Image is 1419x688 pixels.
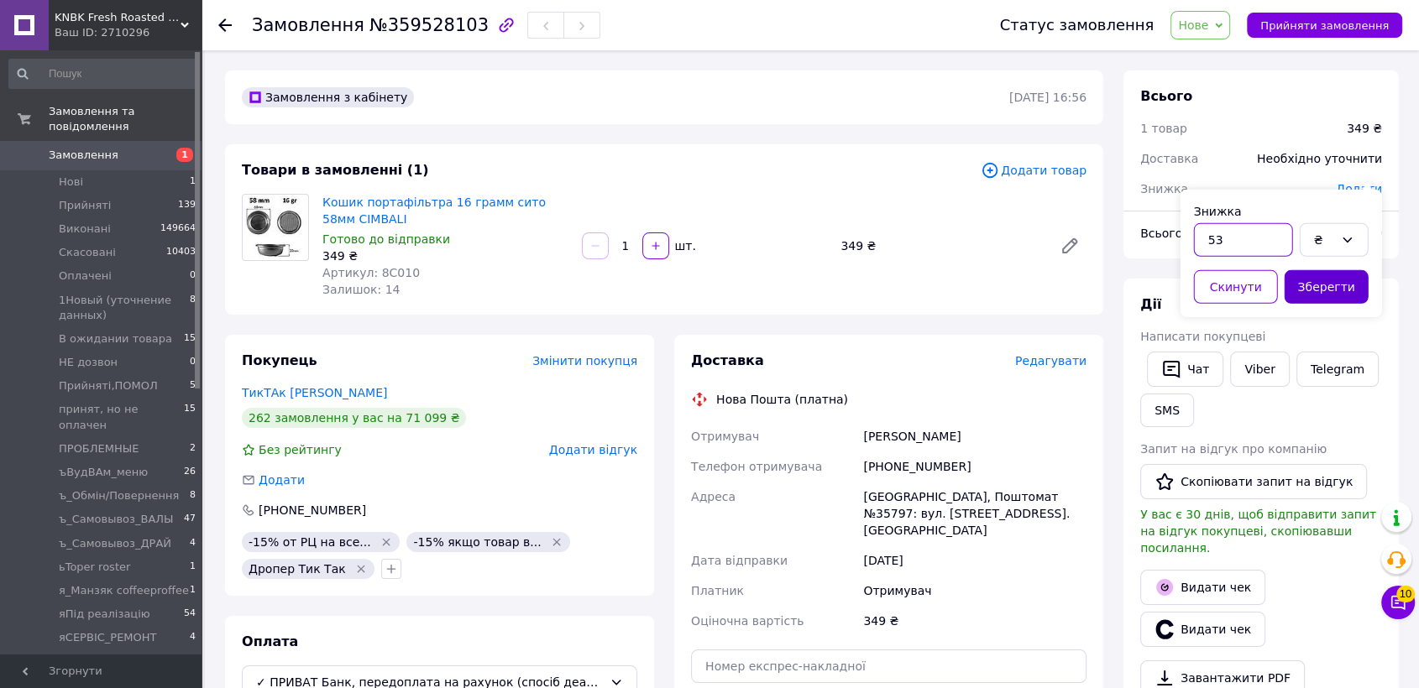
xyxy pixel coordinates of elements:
button: SMS [1140,394,1194,427]
span: 5 [190,378,196,394]
span: Нове [1178,18,1208,32]
span: Запит на відгук про компанію [1140,442,1327,456]
div: ₴ [1314,231,1334,249]
span: 8 [190,488,196,503]
span: Додати [1336,182,1382,195]
span: 139 [178,198,196,213]
span: Замовлення [252,15,364,35]
span: 0 [190,355,196,370]
span: ъВудВАм_меню [59,465,148,480]
span: ъ_Самовывоз_ДРАЙ [59,536,171,551]
span: 54 [184,607,196,622]
span: Прийняті,ПОМОЛ [59,378,158,394]
span: Додати товар [981,161,1087,180]
div: Отримувач [860,576,1090,606]
span: Дропер Тик Так [249,562,346,576]
span: 1Новый (уточнение данных) [59,293,190,323]
div: 349 ₴ [834,234,1046,258]
span: 8 [190,293,196,323]
span: Знижка [1140,182,1188,195]
div: 349 ₴ [322,248,568,264]
span: принят, но не оплачен [59,402,184,432]
span: Прийняти замовлення [1260,19,1389,32]
span: яСЕРВІС_РЕМОНТ [59,630,157,645]
button: Зберегти [1285,270,1369,304]
span: Всього до сплати [1140,227,1249,240]
span: ьToper roster [59,560,130,575]
span: 26 [184,465,196,480]
span: Готово до відправки [322,232,450,246]
span: Отримувач [691,430,759,443]
a: Viber [1230,352,1289,387]
div: Замовлення з кабінету [242,87,414,107]
span: Без рейтингу [259,443,342,456]
span: 10403 [166,245,196,260]
button: Скопіювати запит на відгук [1140,464,1367,499]
div: Нова Пошта (платна) [712,391,852,408]
div: [GEOGRAPHIC_DATA], Поштомат №35797: вул. [STREET_ADDRESS]. [GEOGRAPHIC_DATA] [860,482,1090,545]
span: №359528103 [369,15,489,35]
span: Адреса [691,490,736,503]
span: Оплата [242,633,298,649]
input: 0 [1194,223,1293,257]
div: [PERSON_NAME] [860,421,1090,451]
div: Ваш ID: 2710296 [55,25,202,40]
div: шт. [671,237,698,254]
span: 1 [190,560,196,575]
span: 4 [190,536,196,551]
time: [DATE] 16:56 [1009,91,1087,104]
a: ТикТАк [PERSON_NAME] [242,386,387,399]
div: 262 замовлення у вас на 71 099 ₴ [242,408,466,428]
span: Дата відправки [691,554,788,567]
span: Всього [1140,88,1192,104]
input: Пошук [8,59,197,89]
span: 1 товар [1140,122,1187,135]
img: Кошик портафільтра 16 грамм сито 58мм CIMBALI [243,195,308,258]
div: Статус замовлення [1000,17,1155,34]
span: Замовлення та повідомлення [49,104,202,134]
a: Telegram [1296,352,1379,387]
button: Скинути [1194,270,1278,304]
span: я_Манзяк coffeeproffee [59,583,189,598]
span: 47 [184,512,196,527]
div: [PHONE_NUMBER] [860,451,1090,482]
button: Видати чек [1140,570,1265,605]
span: 10 [1396,586,1415,602]
span: 0 [190,268,196,284]
span: 149664 [160,222,196,237]
span: Товари в замовленні (1) [242,162,429,178]
span: У вас є 30 днів, щоб відправити запит на відгук покупцеві, скопіювавши посилання. [1140,508,1376,555]
svg: Видалити мітку [354,562,368,576]
span: 2 [190,441,196,456]
span: Редагувати [1015,354,1087,367]
div: Необхідно уточнити [1247,140,1392,177]
span: Додати відгук [549,443,637,456]
span: В ожидании товара [59,331,172,347]
span: Платник [691,584,744,597]
span: Замовлення [49,148,118,163]
a: Редагувати [1053,229,1087,263]
span: яПід реалізацію [59,607,150,622]
span: 1 [190,175,196,190]
span: ПРОБЛЕМНЫЕ [59,441,139,456]
span: 4 [190,630,196,645]
div: [PHONE_NUMBER] [257,502,368,519]
div: Знижка [1194,203,1369,220]
span: Написати покупцеві [1140,330,1265,343]
span: Оплачені [59,268,112,284]
span: Змінити покупця [532,354,637,367]
span: Прийняті [59,198,111,213]
span: ъ_Обмін/Повернення [59,488,179,503]
span: Телефон отримувача [691,460,822,473]
div: [DATE] [860,545,1090,576]
div: Повернутися назад [218,17,232,34]
span: Нові [59,175,83,190]
span: Скасовані [59,245,116,260]
span: Дії [1140,296,1161,312]
button: Прийняти замовлення [1247,13,1402,38]
span: Доставка [1140,152,1198,165]
span: Доставка [691,352,764,368]
span: 15 [184,402,196,432]
a: Кошик портафільтра 16 грамм сито 58мм CIMBALI [322,195,546,226]
span: Залишок: 14 [322,283,400,296]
